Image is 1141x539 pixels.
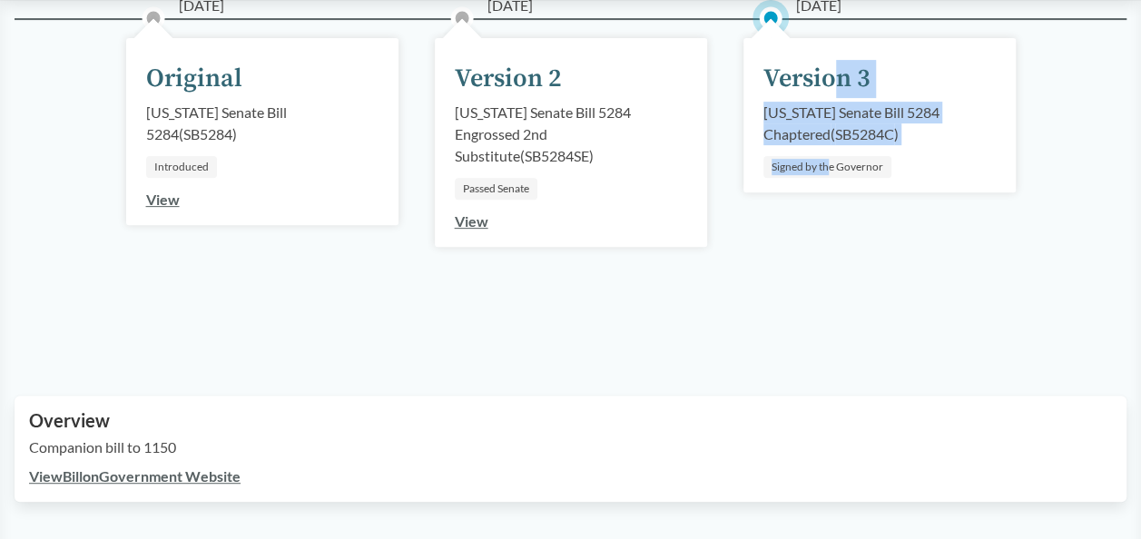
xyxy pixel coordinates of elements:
div: [US_STATE] Senate Bill 5284 ( SB5284 ) [146,102,379,145]
a: ViewBillonGovernment Website [29,467,241,485]
a: View [455,212,488,230]
h2: Overview [29,410,1112,431]
div: [US_STATE] Senate Bill 5284 Engrossed 2nd Substitute ( SB5284SE ) [455,102,687,167]
div: Passed Senate [455,178,537,200]
div: Version 2 [455,60,562,98]
div: Signed by the Governor [763,156,891,178]
p: Companion bill to 1150 [29,436,1112,458]
div: Original [146,60,242,98]
a: View [146,191,180,208]
div: Version 3 [763,60,871,98]
div: [US_STATE] Senate Bill 5284 Chaptered ( SB5284C ) [763,102,996,145]
div: Introduced [146,156,217,178]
